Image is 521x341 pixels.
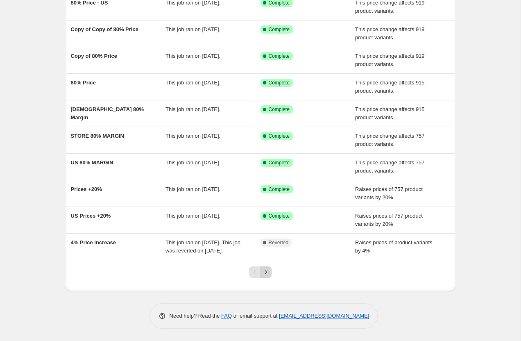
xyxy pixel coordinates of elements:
span: STORE 80% MARGIN [71,133,125,139]
span: This job ran on [DATE]. [165,80,220,86]
span: 80% Price [71,80,96,86]
span: Complete [269,106,290,113]
span: This job ran on [DATE]. [165,26,220,32]
span: Raises prices of 757 product variants by 20% [355,213,423,227]
span: Copy of 80% Price [71,53,117,59]
span: This job ran on [DATE]. [165,213,220,219]
span: This price change affects 915 product variants. [355,80,425,94]
span: Need help? Read the [170,313,222,319]
button: Next [260,266,272,278]
span: Reverted [269,239,289,246]
span: This job ran on [DATE]. [165,186,220,192]
span: This price change affects 919 product variants. [355,26,425,41]
span: This job ran on [DATE]. [165,133,220,139]
span: [DEMOGRAPHIC_DATA] 80% Margin [71,106,144,120]
nav: Pagination [249,266,272,278]
span: This price change affects 915 product variants. [355,106,425,120]
a: FAQ [221,313,232,319]
span: US 80% MARGIN [71,159,113,166]
span: US Prices +20% [71,213,111,219]
span: Prices +20% [71,186,102,192]
a: [EMAIL_ADDRESS][DOMAIN_NAME] [279,313,369,319]
span: This price change affects 757 product variants. [355,159,425,174]
span: This price change affects 919 product variants. [355,53,425,67]
span: Complete [269,53,290,59]
span: 4% Price Increase [71,239,116,246]
span: or email support at [232,313,279,319]
span: This job ran on [DATE]. This job was reverted on [DATE]. [165,239,240,254]
span: Raises prices of product variants by 4% [355,239,433,254]
span: Raises prices of 757 product variants by 20% [355,186,423,200]
span: This job ran on [DATE]. [165,159,220,166]
span: This price change affects 757 product variants. [355,133,425,147]
span: Complete [269,159,290,166]
span: Complete [269,186,290,193]
span: This job ran on [DATE]. [165,53,220,59]
span: This job ran on [DATE]. [165,106,220,112]
span: Complete [269,26,290,33]
span: Complete [269,133,290,139]
span: Copy of Copy of 80% Price [71,26,138,32]
span: Complete [269,213,290,219]
span: Complete [269,80,290,86]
